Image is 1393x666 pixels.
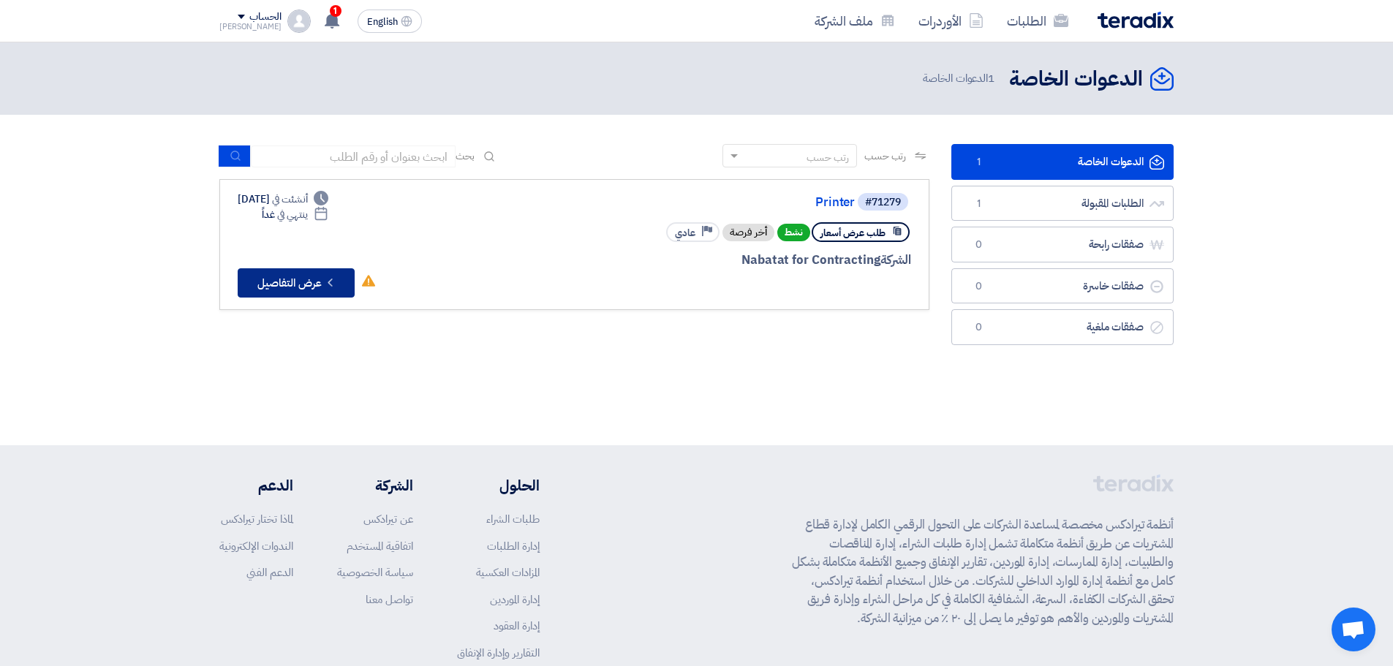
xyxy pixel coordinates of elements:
[219,23,282,31] div: [PERSON_NAME]
[951,309,1174,345] a: صفقات ملغية0
[803,4,907,38] a: ملف الشركة
[238,192,328,207] div: [DATE]
[249,11,281,23] div: الحساب
[951,227,1174,262] a: صفقات رابحة0
[777,224,810,241] span: نشط
[337,474,413,496] li: الشركة
[864,148,906,164] span: رتب حسب
[923,70,997,87] span: الدعوات الخاصة
[251,145,456,167] input: ابحث بعنوان أو رقم الطلب
[722,224,774,241] div: أخر فرصة
[487,538,540,554] a: إدارة الطلبات
[951,186,1174,222] a: الطلبات المقبولة1
[457,474,540,496] li: الحلول
[559,251,911,270] div: Nabatat for Contracting
[277,207,307,222] span: ينتهي في
[366,591,413,608] a: تواصل معنا
[330,5,341,17] span: 1
[880,251,912,269] span: الشركة
[238,268,355,298] button: عرض التفاصيل
[272,192,307,207] span: أنشئت في
[457,645,540,661] a: التقارير وإدارة الإنفاق
[494,618,540,634] a: إدارة العقود
[951,268,1174,304] a: صفقات خاسرة0
[337,564,413,580] a: سياسة الخصوصية
[1009,65,1143,94] h2: الدعوات الخاصة
[358,10,422,33] button: English
[995,4,1080,38] a: الطلبات
[951,144,1174,180] a: الدعوات الخاصة1
[792,515,1174,627] p: أنظمة تيرادكس مخصصة لمساعدة الشركات على التحول الرقمي الكامل لإدارة قطاع المشتريات عن طريق أنظمة ...
[562,196,855,209] a: Printer
[1332,608,1375,651] div: Open chat
[486,511,540,527] a: طلبات الشراء
[988,70,994,86] span: 1
[970,155,987,170] span: 1
[820,226,886,240] span: طلب عرض أسعار
[347,538,413,554] a: اتفاقية المستخدم
[807,150,849,165] div: رتب حسب
[221,511,293,527] a: لماذا تختار تيرادكس
[246,564,293,580] a: الدعم الفني
[907,4,995,38] a: الأوردرات
[970,197,987,211] span: 1
[287,10,311,33] img: profile_test.png
[490,591,540,608] a: إدارة الموردين
[219,538,293,554] a: الندوات الإلكترونية
[865,197,901,208] div: #71279
[476,564,540,580] a: المزادات العكسية
[970,279,987,294] span: 0
[456,148,475,164] span: بحث
[675,226,695,240] span: عادي
[262,207,328,222] div: غداً
[363,511,413,527] a: عن تيرادكس
[367,17,398,27] span: English
[970,320,987,335] span: 0
[219,474,293,496] li: الدعم
[970,238,987,252] span: 0
[1098,12,1174,29] img: Teradix logo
